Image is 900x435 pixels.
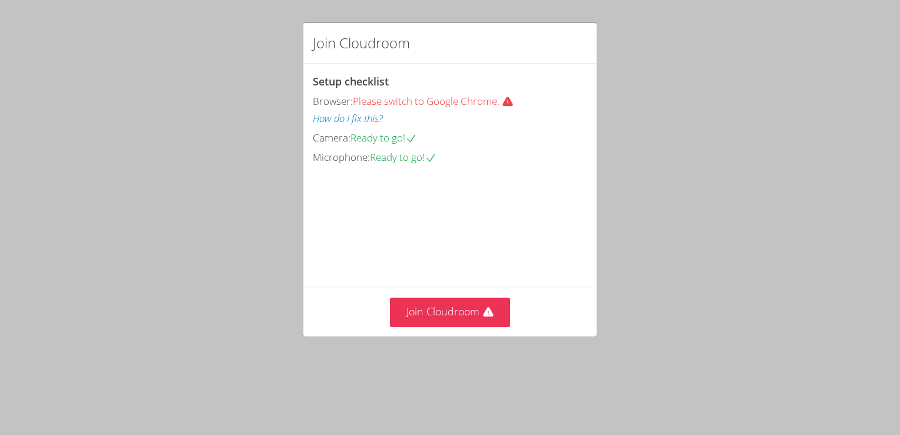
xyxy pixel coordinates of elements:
span: Please switch to Google Chrome. [353,94,523,108]
h2: Join Cloudroom [313,32,410,54]
button: Join Cloudroom [390,298,511,327]
span: Microphone: [313,150,370,164]
span: Browser: [313,94,353,108]
button: How do I fix this? [313,110,383,127]
span: Ready to go! [350,131,417,144]
span: Ready to go! [370,150,436,164]
span: Setup checklist [313,74,389,88]
span: Camera: [313,131,350,144]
